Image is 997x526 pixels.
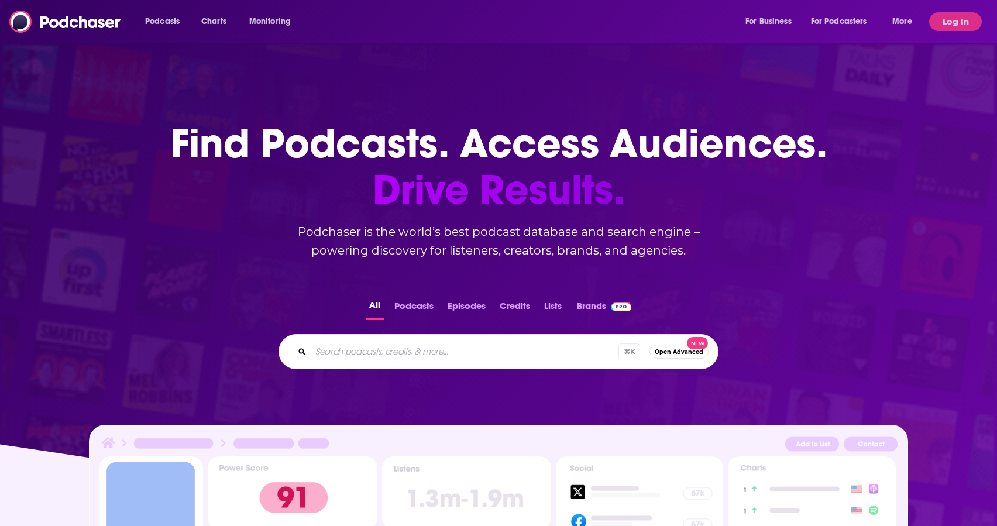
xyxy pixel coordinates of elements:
img: Podcast Insights Header [99,435,898,456]
span: Drive Results. [170,167,827,213]
span: Podcasts [145,13,180,30]
h2: Podchaser is the world’s best podcast database and search engine – powering discovery for listene... [264,222,733,260]
span: Open Advanced [655,349,703,355]
button: All [366,297,384,320]
h1: Find Podcasts. Access Audiences. [170,121,827,213]
input: Search podcasts, credits, & more... [311,342,618,361]
button: open menu [803,12,884,31]
span: More [892,13,912,30]
button: Episodes [444,297,489,320]
img: Podchaser - Follow, Share and Rate Podcasts [9,11,122,33]
button: open menu [137,12,195,31]
span: Monitoring [249,13,291,30]
button: Open AdvancedNew [649,345,709,359]
img: Podchaser Pro [611,302,631,311]
span: For Podcasters [811,13,867,30]
button: open menu [241,12,306,31]
div: Search podcasts, credits, & more... [279,334,718,369]
button: open menu [884,12,927,31]
button: Credits [496,297,534,320]
button: Podcasts [391,297,437,320]
span: ⌘ K [618,343,640,360]
span: Charts [201,13,226,30]
a: BrandsPodchaser Pro [577,297,631,320]
span: For Business [745,13,792,30]
span: New [687,337,708,349]
a: Charts [194,12,233,31]
button: Lists [541,297,565,320]
button: open menu [737,12,806,31]
button: Log In [929,12,982,31]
